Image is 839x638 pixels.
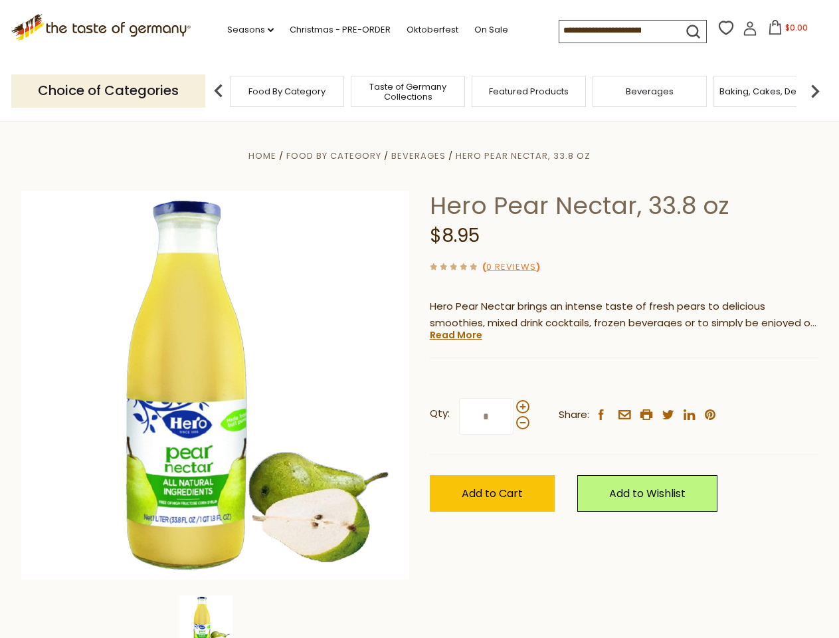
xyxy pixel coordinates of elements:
[391,150,446,162] a: Beverages
[227,23,274,37] a: Seasons
[430,475,555,512] button: Add to Cart
[489,86,569,96] a: Featured Products
[430,191,818,221] h1: Hero Pear Nectar, 33.8 oz
[785,22,808,33] span: $0.00
[248,86,326,96] a: Food By Category
[462,486,523,501] span: Add to Cart
[430,328,482,342] a: Read More
[577,475,717,512] a: Add to Wishlist
[205,78,232,104] img: previous arrow
[355,82,461,102] a: Taste of Germany Collections
[407,23,458,37] a: Oktoberfest
[430,298,818,332] p: Hero Pear Nectar brings an intense taste of fresh pears to delicious smoothies, mixed drink cockt...
[290,23,391,37] a: Christmas - PRE-ORDER
[430,405,450,422] strong: Qty:
[459,398,513,435] input: Qty:
[482,261,540,273] span: ( )
[559,407,589,423] span: Share:
[248,150,276,162] a: Home
[802,78,828,104] img: next arrow
[486,261,536,274] a: 0 Reviews
[456,150,591,162] a: Hero Pear Nectar, 33.8 oz
[430,223,480,249] span: $8.95
[626,86,674,96] a: Beverages
[719,86,822,96] a: Baking, Cakes, Desserts
[286,150,381,162] a: Food By Category
[21,191,410,580] img: Hero Pear Nectar, 33.8 oz
[760,20,816,40] button: $0.00
[11,74,205,107] p: Choice of Categories
[474,23,508,37] a: On Sale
